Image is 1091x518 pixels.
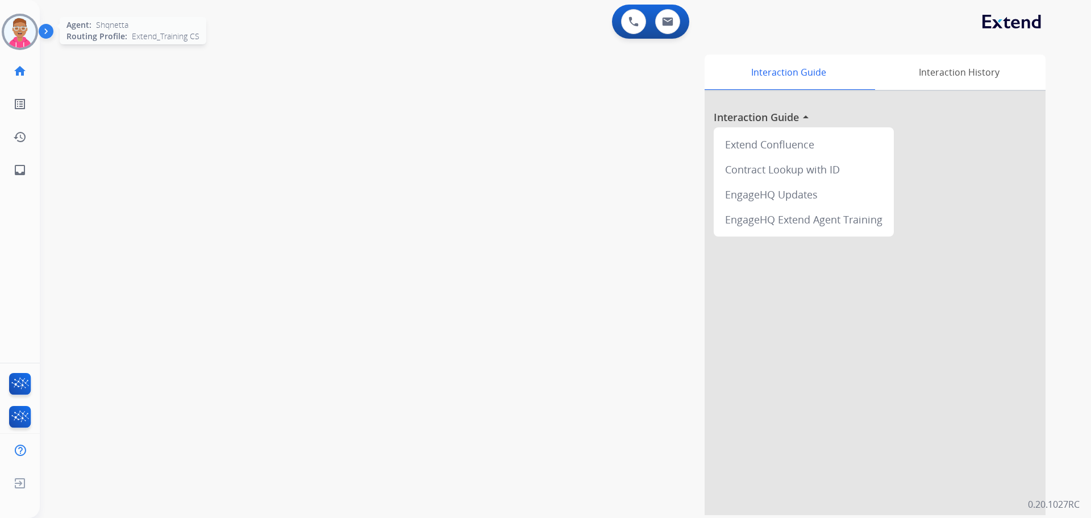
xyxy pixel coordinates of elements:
[1028,498,1080,511] p: 0.20.1027RC
[718,182,889,207] div: EngageHQ Updates
[4,16,36,48] img: avatar
[13,130,27,144] mat-icon: history
[96,19,128,31] span: Shqnetta
[718,207,889,232] div: EngageHQ Extend Agent Training
[13,64,27,78] mat-icon: home
[718,157,889,182] div: Contract Lookup with ID
[66,19,91,31] span: Agent:
[13,163,27,177] mat-icon: inbox
[705,55,872,90] div: Interaction Guide
[132,31,199,42] span: Extend_Training CS
[718,132,889,157] div: Extend Confluence
[872,55,1046,90] div: Interaction History
[13,97,27,111] mat-icon: list_alt
[66,31,127,42] span: Routing Profile:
